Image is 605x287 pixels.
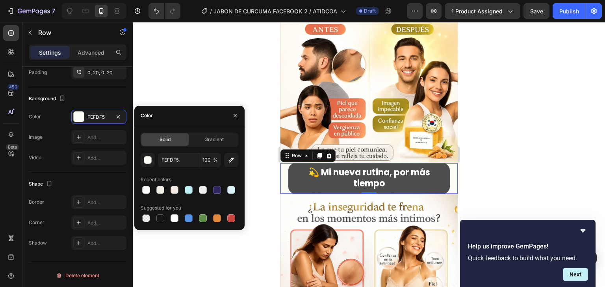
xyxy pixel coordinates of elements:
[213,157,218,164] span: %
[445,3,520,19] button: 1 product assigned
[56,271,99,280] div: Delete element
[29,154,41,161] div: Video
[87,134,124,141] div: Add...
[530,8,543,15] span: Save
[210,7,212,15] span: /
[52,6,55,16] p: 7
[29,269,126,282] button: Delete element
[364,7,376,15] span: Draft
[213,7,337,15] span: JABON DE CURCUMA FACEBOOK 2 / ATIDCOA
[7,84,19,90] div: 450
[563,268,588,281] button: Next question
[87,240,124,247] div: Add...
[38,28,105,37] p: Row
[29,239,47,247] div: Shadow
[160,136,171,143] span: Solid
[87,155,124,162] div: Add...
[29,134,43,141] div: Image
[578,226,588,235] button: Hide survey
[29,113,41,120] div: Color
[468,242,588,251] h2: Help us improve GemPages!
[3,3,59,19] button: 7
[29,199,44,206] div: Border
[29,179,54,189] div: Shape
[6,144,19,150] div: Beta
[468,226,588,281] div: Help us improve GemPages!
[78,48,104,57] p: Advanced
[39,48,61,57] p: Settings
[553,3,586,19] button: Publish
[468,254,588,262] p: Quick feedback to build what you need.
[87,69,124,76] div: 0, 20, 0, 20
[141,112,153,119] div: Color
[87,199,124,206] div: Add...
[29,219,45,226] div: Corner
[451,7,503,15] span: 1 product assigned
[148,3,180,19] div: Undo/Redo
[141,204,181,212] div: Suggested for you
[280,22,458,287] iframe: Design area
[158,153,199,167] input: Eg: FFFFFF
[29,94,67,104] div: Background
[87,114,110,121] div: FEFDF5
[87,219,124,226] div: Add...
[141,176,171,183] div: Recent colors
[559,7,579,15] div: Publish
[523,3,549,19] button: Save
[29,69,47,76] div: Padding
[204,136,224,143] span: Gradient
